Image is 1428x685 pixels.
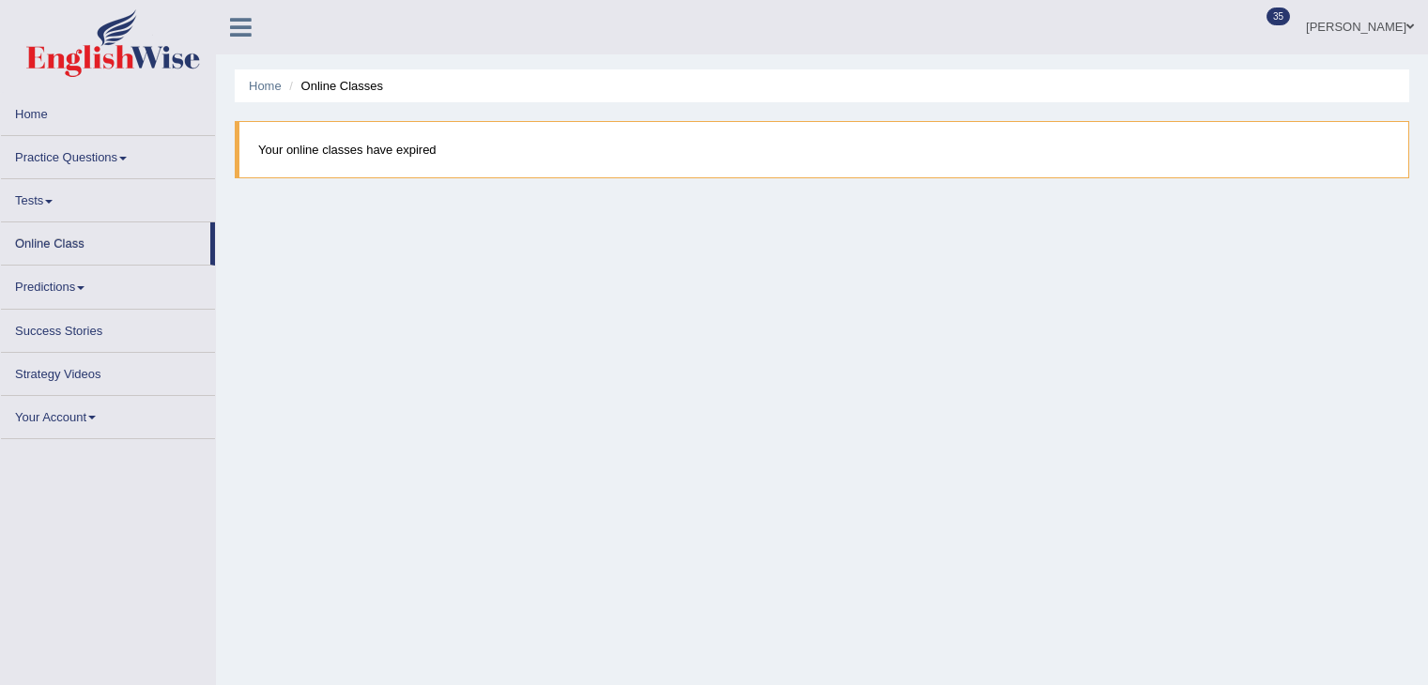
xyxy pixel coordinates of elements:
[1267,8,1290,25] span: 35
[1,93,215,129] a: Home
[1,396,215,433] a: Your Account
[1,310,215,346] a: Success Stories
[1,179,215,216] a: Tests
[249,79,282,93] a: Home
[284,77,383,95] li: Online Classes
[1,266,215,302] a: Predictions
[1,222,210,259] a: Online Class
[1,136,215,173] a: Practice Questions
[1,353,215,389] a: Strategy Videos
[235,121,1409,178] blockquote: Your online classes have expired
